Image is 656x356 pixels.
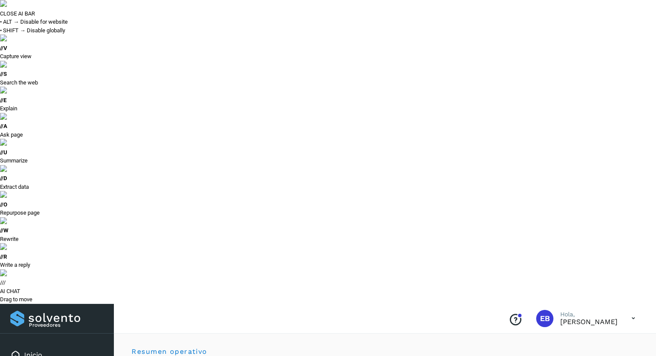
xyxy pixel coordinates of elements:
[560,311,618,318] p: Hola,
[131,347,207,355] span: Resumen operativo
[29,322,104,328] p: Proveedores
[560,318,618,326] p: ERICK BOHORQUEZ MORENO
